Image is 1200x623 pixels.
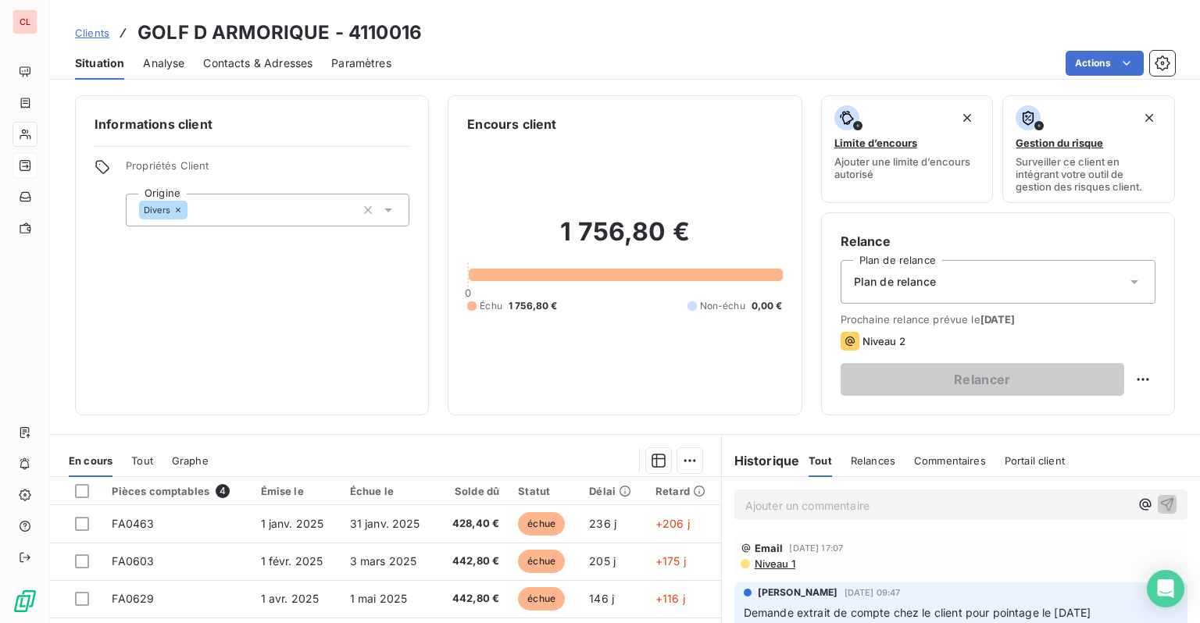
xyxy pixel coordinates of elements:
span: 1 756,80 € [509,299,558,313]
span: Clients [75,27,109,39]
span: FA0603 [112,554,154,568]
h6: Informations client [95,115,409,133]
span: Non-échu [700,299,745,313]
span: Niveau 1 [753,557,795,570]
button: Limite d’encoursAjouter une limite d’encours autorisé [821,95,994,203]
span: [DATE] 09:47 [845,588,901,597]
span: Surveiller ce client en intégrant votre outil de gestion des risques client. [1016,155,1162,193]
span: Divers [144,205,170,215]
div: Délai [589,485,637,497]
span: 1 mai 2025 [350,592,408,605]
span: 236 j [589,517,616,530]
div: Solde dû [447,485,500,497]
span: En cours [69,454,112,467]
h3: GOLF D ARMORIQUE - 4110016 [137,19,422,47]
div: Open Intercom Messenger [1147,570,1184,607]
h6: Relance [841,232,1155,251]
div: CL [12,9,37,34]
div: Retard [655,485,712,497]
span: Demande extrait de compte chez le client pour pointage le [DATE] [744,606,1091,619]
span: Contacts & Adresses [203,55,312,71]
span: 1 févr. 2025 [261,554,323,568]
h6: Encours client [467,115,556,133]
span: +175 j [655,554,686,568]
span: Tout [131,454,153,467]
span: 205 j [589,554,616,568]
span: Gestion du risque [1016,137,1103,149]
span: 0 [465,287,471,299]
button: Actions [1066,51,1144,76]
span: Ajouter une limite d’encours autorisé [834,155,980,180]
span: 146 j [589,592,614,605]
span: [PERSON_NAME] [758,586,838,600]
span: Niveau 2 [862,335,905,347]
span: 1 avr. 2025 [261,592,320,605]
div: Échue le [350,485,428,497]
span: 442,80 € [447,591,500,607]
span: Propriétés Client [126,159,409,181]
span: FA0629 [112,592,154,605]
span: 442,80 € [447,554,500,569]
span: Portail client [1005,454,1065,467]
span: FA0463 [112,517,154,530]
span: Commentaires [914,454,986,467]
span: 3 mars 2025 [350,554,417,568]
span: Paramètres [331,55,391,71]
div: Émise le [261,485,331,497]
span: Tout [809,454,832,467]
span: [DATE] [980,313,1016,326]
span: +206 j [655,517,690,530]
button: Gestion du risqueSurveiller ce client en intégrant votre outil de gestion des risques client. [1002,95,1175,203]
span: Situation [75,55,124,71]
span: Analyse [143,55,184,71]
span: +116 j [655,592,685,605]
span: Plan de relance [854,274,936,290]
h6: Historique [722,451,800,470]
img: Logo LeanPay [12,589,37,614]
h2: 1 756,80 € [467,216,782,263]
span: Graphe [172,454,209,467]
span: Limite d’encours [834,137,917,149]
span: 1 janv. 2025 [261,517,324,530]
span: 31 janv. 2025 [350,517,420,530]
span: échue [518,512,565,536]
div: Statut [518,485,570,497]
div: Pièces comptables [112,484,241,498]
input: Ajouter une valeur [187,203,200,217]
span: Prochaine relance prévue le [841,313,1155,326]
span: 428,40 € [447,516,500,532]
a: Clients [75,25,109,41]
span: Relances [851,454,895,467]
span: 4 [216,484,230,498]
span: Email [755,542,784,554]
button: Relancer [841,363,1124,396]
span: 0,00 € [752,299,783,313]
span: échue [518,587,565,611]
span: Échu [480,299,502,313]
span: [DATE] 17:07 [789,543,843,553]
span: échue [518,550,565,573]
